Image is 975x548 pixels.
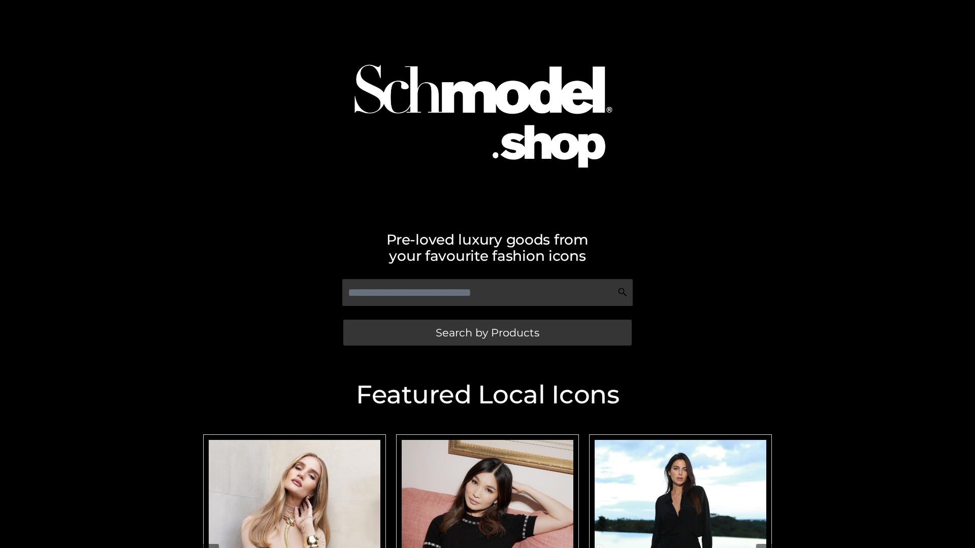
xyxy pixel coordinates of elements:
span: Search by Products [436,327,539,338]
h2: Featured Local Icons​ [198,382,777,407]
h2: Pre-loved luxury goods from your favourite fashion icons [198,231,777,264]
a: Search by Products [343,320,632,346]
img: Search Icon [617,287,628,297]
